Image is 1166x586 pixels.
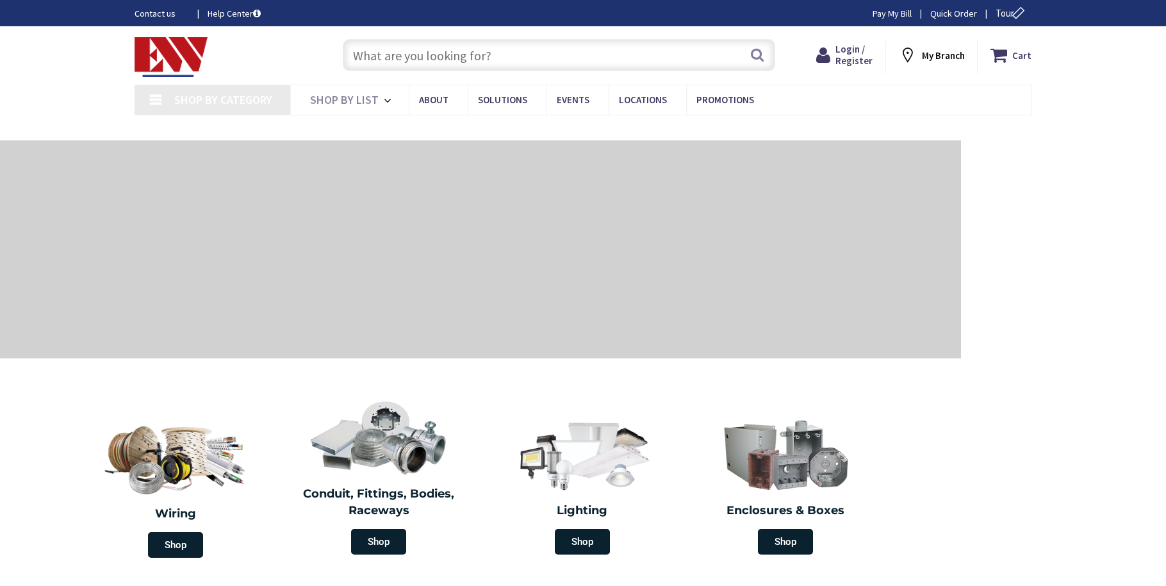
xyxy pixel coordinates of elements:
[758,529,813,555] span: Shop
[899,44,965,67] div: My Branch
[343,39,775,71] input: What are you looking for?
[208,7,261,20] a: Help Center
[1012,44,1031,67] strong: Cart
[619,94,667,106] span: Locations
[281,394,478,561] a: Conduit, Fittings, Bodies, Raceways Shop
[816,44,873,67] a: Login / Register
[135,7,187,20] a: Contact us
[351,529,406,555] span: Shop
[990,44,1031,67] a: Cart
[557,94,589,106] span: Events
[419,94,448,106] span: About
[922,49,965,62] strong: My Branch
[310,92,379,107] span: Shop By List
[80,506,271,523] h2: Wiring
[174,92,272,107] span: Shop By Category
[696,94,754,106] span: Promotions
[694,503,878,519] h2: Enclosures & Boxes
[930,7,977,20] a: Quick Order
[287,486,472,519] h2: Conduit, Fittings, Bodies, Raceways
[996,7,1028,19] span: Tour
[490,503,675,519] h2: Lighting
[484,410,681,561] a: Lighting Shop
[835,43,873,67] span: Login / Register
[135,37,208,77] img: Electrical Wholesalers, Inc.
[873,7,912,20] a: Pay My Bill
[74,410,277,564] a: Wiring Shop
[687,410,885,561] a: Enclosures & Boxes Shop
[148,532,203,558] span: Shop
[478,94,527,106] span: Solutions
[555,529,610,555] span: Shop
